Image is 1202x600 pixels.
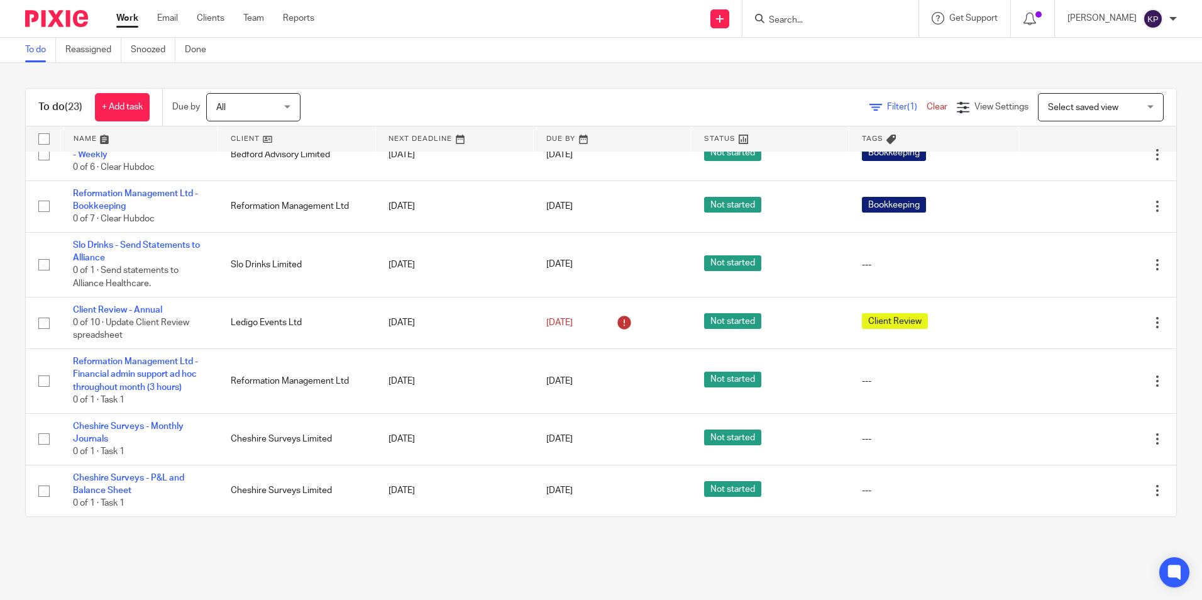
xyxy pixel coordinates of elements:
[704,481,761,497] span: Not started
[546,318,573,327] span: [DATE]
[73,267,179,289] span: 0 of 1 · Send statements to Alliance Healthcare.
[197,12,224,25] a: Clients
[73,215,155,224] span: 0 of 7 · Clear Hubdoc
[1143,9,1163,29] img: svg%3E
[283,12,314,25] a: Reports
[73,422,184,443] a: Cheshire Surveys - Monthly Journals
[218,465,376,516] td: Cheshire Surveys Limited
[73,499,124,508] span: 0 of 1 · Task 1
[862,313,928,329] span: Client Review
[73,357,198,392] a: Reformation Management Ltd -Financial admin support ad hoc throughout month (3 hours)
[862,145,926,161] span: Bookkeeping
[949,14,998,23] span: Get Support
[768,15,881,26] input: Search
[704,372,761,387] span: Not started
[546,150,573,159] span: [DATE]
[218,349,376,414] td: Reformation Management Ltd
[376,349,534,414] td: [DATE]
[862,484,1006,497] div: ---
[131,38,175,62] a: Snoozed
[546,377,573,386] span: [DATE]
[185,38,216,62] a: Done
[73,137,202,158] a: Bedford Advisory - Bookkeeping - Weekly
[73,447,124,456] span: 0 of 1 · Task 1
[73,318,189,340] span: 0 of 10 · Update Client Review spreadsheet
[95,93,150,121] a: + Add task
[243,12,264,25] a: Team
[218,232,376,297] td: Slo Drinks Limited
[172,101,200,113] p: Due by
[862,258,1006,271] div: ---
[73,241,200,262] a: Slo Drinks - Send Statements to Alliance
[887,103,927,111] span: Filter
[546,260,573,269] span: [DATE]
[38,101,82,114] h1: To do
[907,103,917,111] span: (1)
[546,486,573,495] span: [DATE]
[862,197,926,213] span: Bookkeeping
[218,181,376,232] td: Reformation Management Ltd
[704,197,761,213] span: Not started
[25,38,56,62] a: To do
[546,435,573,443] span: [DATE]
[218,413,376,465] td: Cheshire Surveys Limited
[73,396,124,404] span: 0 of 1 · Task 1
[116,12,138,25] a: Work
[73,189,198,211] a: Reformation Management Ltd - Bookkeeping
[216,103,226,112] span: All
[1067,12,1137,25] p: [PERSON_NAME]
[704,430,761,445] span: Not started
[376,465,534,516] td: [DATE]
[862,135,883,142] span: Tags
[376,297,534,348] td: [DATE]
[73,163,155,172] span: 0 of 6 · Clear Hubdoc
[73,306,162,314] a: Client Review - Annual
[376,181,534,232] td: [DATE]
[704,313,761,329] span: Not started
[376,129,534,181] td: [DATE]
[157,12,178,25] a: Email
[73,474,184,495] a: Cheshire Surveys - P&L and Balance Sheet
[65,38,121,62] a: Reassigned
[974,103,1028,111] span: View Settings
[927,103,947,111] a: Clear
[862,433,1006,445] div: ---
[65,102,82,112] span: (23)
[376,232,534,297] td: [DATE]
[218,297,376,348] td: Ledigo Events Ltd
[376,413,534,465] td: [DATE]
[25,10,88,27] img: Pixie
[1048,103,1118,112] span: Select saved view
[218,129,376,181] td: Bedford Advisory Limited
[704,145,761,161] span: Not started
[546,202,573,211] span: [DATE]
[704,255,761,271] span: Not started
[862,375,1006,387] div: ---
